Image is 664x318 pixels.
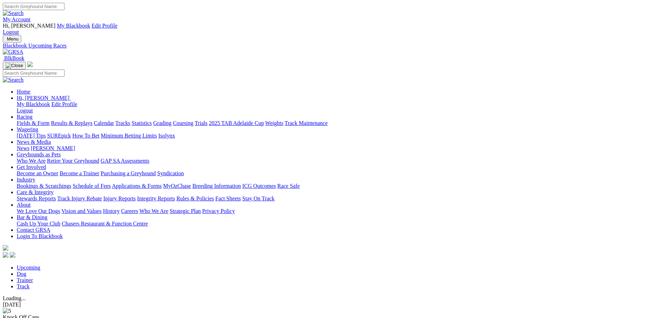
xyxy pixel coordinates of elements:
[17,283,30,289] a: Track
[3,29,19,35] a: Logout
[4,55,24,61] span: BlkBook
[47,158,99,164] a: Retire Your Greyhound
[17,164,46,170] a: Get Involved
[158,133,175,139] a: Isolynx
[215,195,241,201] a: Fact Sheets
[121,208,138,214] a: Careers
[17,170,58,176] a: Become an Owner
[17,177,35,183] a: Industry
[17,133,46,139] a: [DATE] Tips
[3,69,64,77] input: Search
[72,133,100,139] a: How To Bet
[176,195,214,201] a: Rules & Policies
[242,183,276,189] a: ICG Outcomes
[17,265,40,271] a: Upcoming
[17,120,49,126] a: Fields & Form
[17,208,60,214] a: We Love Our Dogs
[112,183,162,189] a: Applications & Forms
[3,35,21,43] button: Toggle navigation
[3,77,24,83] img: Search
[17,108,33,113] a: Logout
[3,308,11,314] img: 5
[60,170,99,176] a: Become a Trainer
[17,101,661,114] div: Hi, [PERSON_NAME]
[163,183,191,189] a: MyOzChase
[173,120,193,126] a: Coursing
[3,245,8,251] img: logo-grsa-white.png
[153,120,171,126] a: Grading
[103,208,120,214] a: History
[47,133,71,139] a: SUREpick
[192,183,241,189] a: Breeding Information
[6,63,23,68] img: Close
[202,208,235,214] a: Privacy Policy
[17,277,33,283] a: Trainer
[17,95,71,101] a: Hi, [PERSON_NAME]
[17,114,32,120] a: Racing
[17,183,661,189] div: Industry
[101,158,150,164] a: GAP SA Assessments
[17,221,661,227] div: Bar & Dining
[17,95,69,101] span: Hi, [PERSON_NAME]
[17,151,61,157] a: Greyhounds as Pets
[57,195,102,201] a: Track Injury Rebate
[3,16,31,22] a: My Account
[17,202,31,208] a: About
[285,120,328,126] a: Track Maintenance
[92,23,117,29] a: Edit Profile
[101,133,157,139] a: Minimum Betting Limits
[137,195,175,201] a: Integrity Reports
[157,170,184,176] a: Syndication
[57,23,90,29] a: My Blackbook
[17,208,661,214] div: About
[7,36,18,42] span: Menu
[101,170,156,176] a: Purchasing a Greyhound
[209,120,264,126] a: 2025 TAB Adelaide Cup
[3,10,24,16] img: Search
[3,302,661,308] div: [DATE]
[17,133,661,139] div: Wagering
[51,120,92,126] a: Results & Replays
[17,126,38,132] a: Wagering
[17,170,661,177] div: Get Involved
[115,120,130,126] a: Tracks
[3,49,23,55] img: GRSA
[52,101,77,107] a: Edit Profile
[3,62,26,69] button: Toggle navigation
[3,43,661,49] a: Blackbook Upcoming Races
[277,183,299,189] a: Race Safe
[132,120,152,126] a: Statistics
[17,189,54,195] a: Care & Integrity
[3,23,661,35] div: My Account
[3,23,55,29] span: Hi, [PERSON_NAME]
[17,233,63,239] a: Login To Blackbook
[27,61,33,67] img: logo-grsa-white.png
[17,214,47,220] a: Bar & Dining
[31,145,75,151] a: [PERSON_NAME]
[17,145,29,151] a: News
[17,145,661,151] div: News & Media
[3,295,25,301] span: Loading...
[17,101,50,107] a: My Blackbook
[3,55,24,61] a: BlkBook
[61,208,101,214] a: Vision and Values
[17,183,71,189] a: Bookings & Scratchings
[103,195,136,201] a: Injury Reports
[139,208,168,214] a: Who We Are
[17,221,60,227] a: Cash Up Your Club
[265,120,283,126] a: Weights
[242,195,274,201] a: Stay On Track
[10,252,15,258] img: twitter.svg
[194,120,207,126] a: Trials
[17,271,26,277] a: Dog
[170,208,201,214] a: Strategic Plan
[17,158,661,164] div: Greyhounds as Pets
[72,183,110,189] a: Schedule of Fees
[17,139,51,145] a: News & Media
[17,89,30,95] a: Home
[3,3,64,10] input: Search
[17,227,50,233] a: Contact GRSA
[17,120,661,126] div: Racing
[17,195,661,202] div: Care & Integrity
